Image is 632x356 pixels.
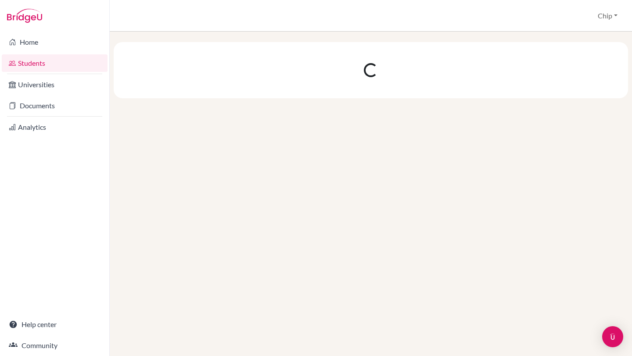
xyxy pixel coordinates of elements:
[2,33,108,51] a: Home
[2,76,108,93] a: Universities
[7,9,42,23] img: Bridge-U
[2,54,108,72] a: Students
[602,326,623,347] div: Open Intercom Messenger
[2,316,108,333] a: Help center
[2,337,108,354] a: Community
[2,97,108,114] a: Documents
[2,118,108,136] a: Analytics
[594,7,621,24] button: Chip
